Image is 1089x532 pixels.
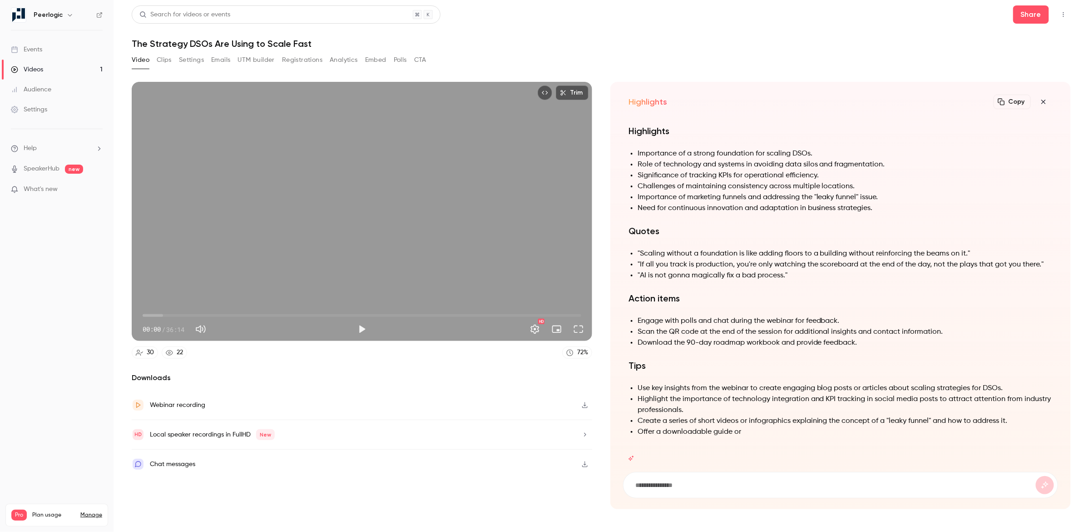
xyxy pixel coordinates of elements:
button: Embed [365,53,386,67]
button: Mute [192,320,210,338]
div: Events [11,45,42,54]
a: 30 [132,346,158,359]
li: Create a series of short videos or infographics explaining the concept of a "leaky funnel" and ho... [638,416,1053,427]
h1: The Strategy DSOs Are Using to Scale Fast [132,38,1071,49]
span: New [256,429,275,440]
li: "Scaling without a foundation is like adding floors to a building without reinforcing the beams o... [638,248,1053,259]
li: Engage with polls and chat during the webinar for feedback. [638,316,1053,326]
div: 22 [177,348,183,357]
div: Webinar recording [150,400,205,411]
span: Help [24,144,37,153]
span: / [162,325,165,334]
a: 72% [562,346,592,359]
h2: Highlights [629,96,667,107]
li: Role of technology and systems in avoiding data silos and fragmentation. [638,159,1053,170]
button: Trim [556,85,589,100]
button: Turn on miniplayer [548,320,566,338]
a: Manage [80,512,102,519]
button: Share [1013,5,1049,24]
div: Local speaker recordings in FullHD [150,429,275,440]
li: help-dropdown-opener [11,144,103,153]
a: 22 [162,346,187,359]
h1: Tips [629,359,1053,372]
div: 30 [147,348,154,357]
h2: Downloads [132,372,592,383]
button: Analytics [330,53,358,67]
button: Top Bar Actions [1056,7,1071,22]
li: "If all you track is production, you're only watching the scoreboard at the end of the day, not t... [638,259,1053,270]
h1: Action items [629,292,1053,305]
li: Highlight the importance of technology integration and KPI tracking in social media posts to attr... [638,394,1053,416]
button: Copy [994,95,1031,109]
span: new [65,165,83,174]
button: Video [132,53,149,67]
img: Peerlogic [11,8,26,22]
button: Clips [157,53,172,67]
div: 72 % [577,348,588,357]
span: 00:00 [143,325,161,334]
button: Play [353,320,371,338]
div: HD [538,319,544,324]
button: Full screen [569,320,588,338]
li: Importance of a strong foundation for scaling DSOs. [638,148,1053,159]
li: Need for continuous innovation and adaptation in business strategies. [638,203,1053,214]
span: What's new [24,185,58,194]
button: UTM builder [238,53,275,67]
button: Settings [179,53,204,67]
li: "AI is not gonna magically fix a bad process." [638,270,1053,281]
li: Scan the QR code at the end of the session for additional insights and contact information. [638,326,1053,337]
div: Audience [11,85,51,94]
li: Significance of tracking KPIs for operational efficiency. [638,170,1053,181]
a: SpeakerHub [24,164,59,174]
button: CTA [414,53,426,67]
div: Chat messages [150,459,195,470]
span: 36:14 [166,325,184,334]
span: Plan usage [32,512,75,519]
li: Challenges of maintaining consistency across multiple locations. [638,181,1053,192]
button: Polls [394,53,407,67]
button: Registrations [282,53,322,67]
button: Embed video [538,85,552,100]
button: Settings [526,320,544,338]
li: Download the 90-day roadmap workbook and provide feedback. [638,337,1053,348]
li: Offer a downloadable guide or [638,427,1053,437]
div: Search for videos or events [139,10,230,20]
button: Emails [211,53,230,67]
h6: Peerlogic [34,10,63,20]
h1: Quotes [629,225,1053,237]
span: Pro [11,510,27,521]
div: Videos [11,65,43,74]
div: 00:00 [143,325,184,334]
h1: Highlights [629,125,1053,137]
li: Use key insights from the webinar to create engaging blog posts or articles about scaling strateg... [638,383,1053,394]
li: Importance of marketing funnels and addressing the "leaky funnel" issue. [638,192,1053,203]
div: Settings [11,105,47,114]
